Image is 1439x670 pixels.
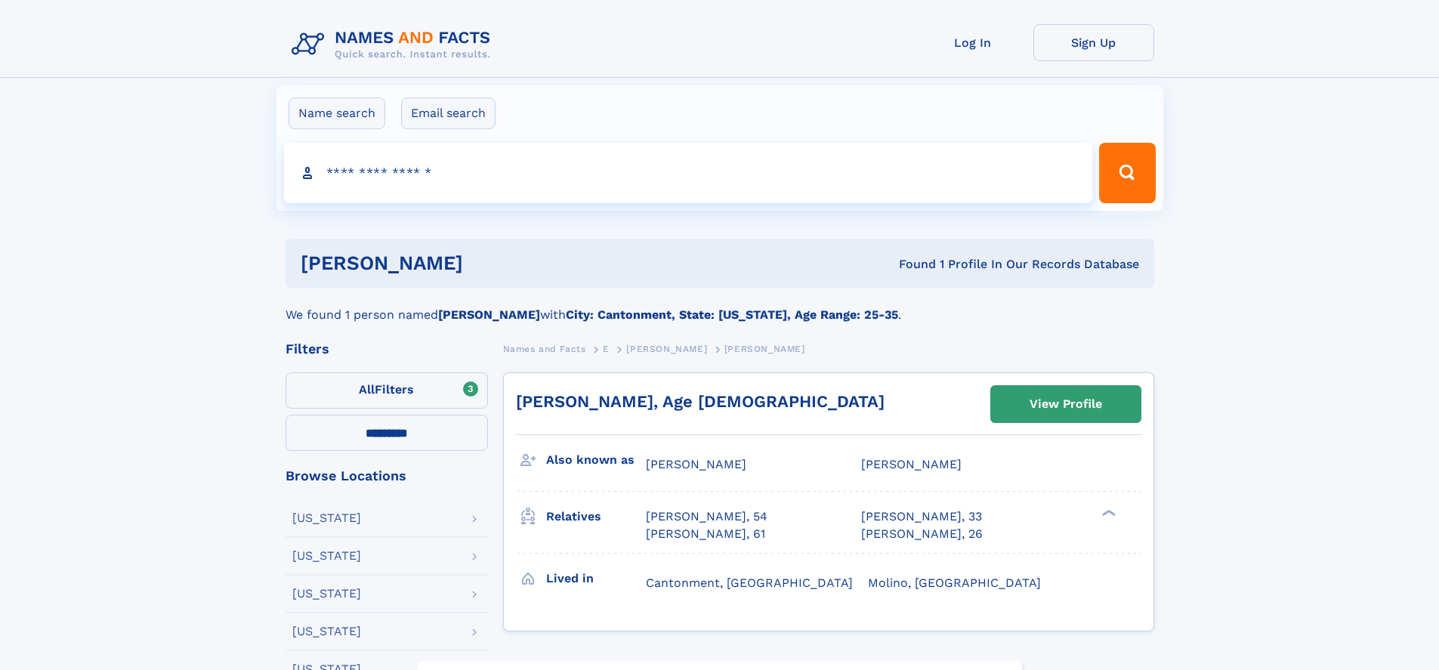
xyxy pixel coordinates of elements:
[1030,387,1102,421] div: View Profile
[292,625,361,638] div: [US_STATE]
[861,526,983,542] a: [PERSON_NAME], 26
[912,24,1033,61] a: Log In
[603,344,610,354] span: E
[292,512,361,524] div: [US_STATE]
[646,457,746,471] span: [PERSON_NAME]
[603,339,610,358] a: E
[546,447,646,473] h3: Also known as
[301,254,681,273] h1: [PERSON_NAME]
[646,508,767,525] a: [PERSON_NAME], 54
[1033,24,1154,61] a: Sign Up
[681,256,1139,273] div: Found 1 Profile In Our Records Database
[646,576,853,590] span: Cantonment, [GEOGRAPHIC_DATA]
[566,307,898,322] b: City: Cantonment, State: [US_STATE], Age Range: 25-35
[286,469,488,483] div: Browse Locations
[1098,508,1116,518] div: ❯
[626,344,707,354] span: [PERSON_NAME]
[359,382,375,397] span: All
[861,508,982,525] a: [PERSON_NAME], 33
[868,576,1041,590] span: Molino, [GEOGRAPHIC_DATA]
[284,143,1093,203] input: search input
[724,344,805,354] span: [PERSON_NAME]
[292,588,361,600] div: [US_STATE]
[646,526,765,542] a: [PERSON_NAME], 61
[991,386,1141,422] a: View Profile
[289,97,385,129] label: Name search
[546,566,646,591] h3: Lived in
[626,339,707,358] a: [PERSON_NAME]
[286,288,1154,324] div: We found 1 person named with .
[861,457,962,471] span: [PERSON_NAME]
[503,339,586,358] a: Names and Facts
[401,97,496,129] label: Email search
[1099,143,1155,203] button: Search Button
[516,392,885,411] a: [PERSON_NAME], Age [DEMOGRAPHIC_DATA]
[292,550,361,562] div: [US_STATE]
[438,307,540,322] b: [PERSON_NAME]
[286,372,488,409] label: Filters
[286,24,503,65] img: Logo Names and Facts
[546,504,646,530] h3: Relatives
[286,342,488,356] div: Filters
